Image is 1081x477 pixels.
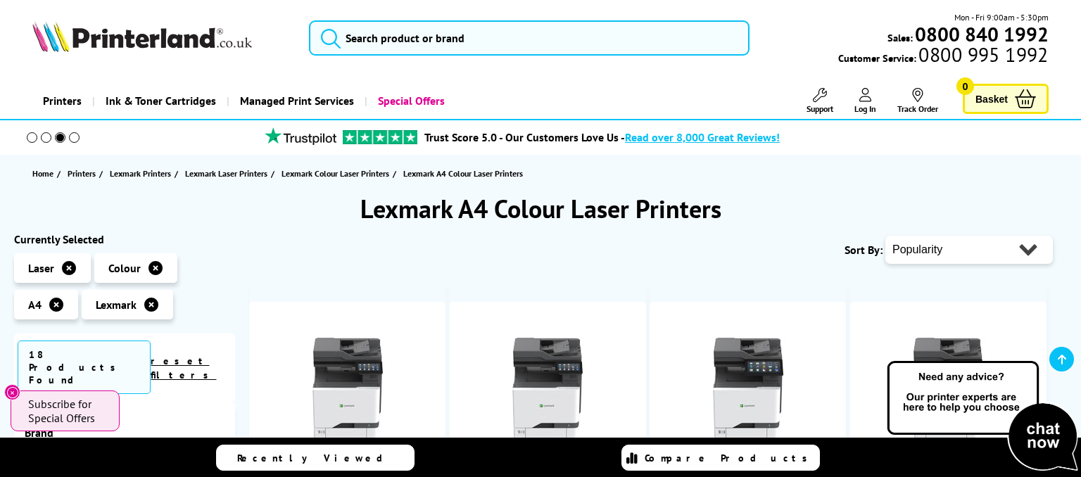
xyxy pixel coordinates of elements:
span: Subscribe for Special Offers [28,397,106,425]
a: Printers [32,83,92,119]
span: Mon - Fri 9:00am - 5:30pm [954,11,1049,24]
button: Close [4,384,20,400]
a: Printerland Logo [32,21,291,55]
span: Laser [28,261,54,275]
span: Lexmark Printers [110,166,171,181]
img: Lexmark CX730de [295,338,400,443]
span: Recently Viewed [237,452,397,464]
a: Lexmark Laser Printers [185,166,271,181]
a: Home [32,166,57,181]
img: trustpilot rating [343,130,417,144]
span: Basket [975,89,1008,108]
a: Printers [68,166,99,181]
span: Colour [108,261,141,275]
span: 0 [956,77,974,95]
a: 0800 840 1992 [913,27,1049,41]
span: Printers [68,166,96,181]
span: Lexmark Colour Laser Printers [282,166,389,181]
span: Lexmark Laser Printers [185,166,267,181]
a: Lexmark Printers [110,166,175,181]
div: Currently Selected [14,232,235,246]
img: trustpilot rating [258,127,343,145]
input: Search product or brand [309,20,750,56]
a: Support [807,88,833,114]
a: Lexmark CX730dew [495,432,600,446]
a: Lexmark Colour Laser Printers [282,166,393,181]
a: Trust Score 5.0 - Our Customers Love Us -Read over 8,000 Great Reviews! [424,130,780,144]
span: 18 Products Found [18,341,151,394]
span: Lexmark A4 Colour Laser Printers [403,168,523,179]
span: Sort By: [845,243,883,257]
span: Log In [854,103,876,114]
img: Lexmark CX735adse [695,338,801,443]
a: Special Offers [365,83,455,119]
span: Read over 8,000 Great Reviews! [625,130,780,144]
span: Ink & Toner Cartridges [106,83,216,119]
a: Basket 0 [963,84,1049,114]
img: Open Live Chat window [884,359,1081,474]
span: A4 [28,298,42,312]
a: Recently Viewed [216,445,415,471]
span: Compare Products [645,452,815,464]
h1: Lexmark A4 Colour Laser Printers [14,192,1067,225]
a: Compare Products [621,445,820,471]
a: Ink & Toner Cartridges [92,83,227,119]
img: Lexmark CX730dew [495,338,600,443]
a: Track Order [897,88,938,114]
span: Customer Service: [838,48,1048,65]
a: Lexmark CX730de [295,432,400,446]
a: Lexmark CX735adse [695,432,801,446]
span: Lexmark [96,298,137,312]
span: 0800 995 1992 [916,48,1048,61]
span: Support [807,103,833,114]
img: Printerland Logo [32,21,252,52]
span: Sales: [887,31,913,44]
div: Brand [25,426,225,440]
a: reset filters [151,355,216,381]
img: Lexmark CX735adsew [895,338,1001,443]
a: Managed Print Services [227,83,365,119]
a: Log In [854,88,876,114]
b: 0800 840 1992 [915,21,1049,47]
